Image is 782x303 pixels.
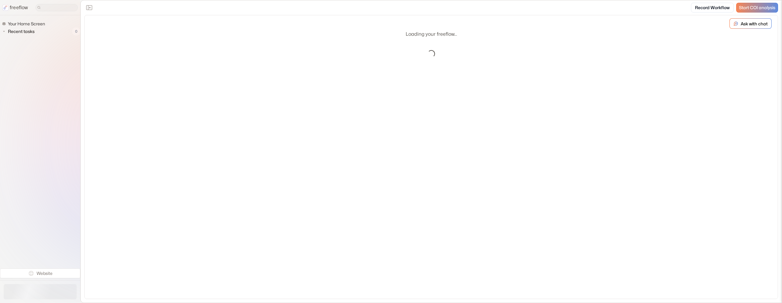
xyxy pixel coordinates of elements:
[739,5,775,10] span: Start COI analysis
[7,28,36,35] span: Recent tasks
[2,4,28,11] a: freeflow
[84,3,94,13] button: Close the sidebar
[10,4,28,11] p: freeflow
[691,3,734,13] a: Record Workflow
[406,31,457,38] p: Loading your freeflow...
[7,21,47,27] span: Your Home Screen
[741,20,768,27] p: Ask with chat
[736,3,778,13] a: Start COI analysis
[2,20,47,27] a: Your Home Screen
[72,27,80,35] span: 0
[2,28,37,35] button: Recent tasks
